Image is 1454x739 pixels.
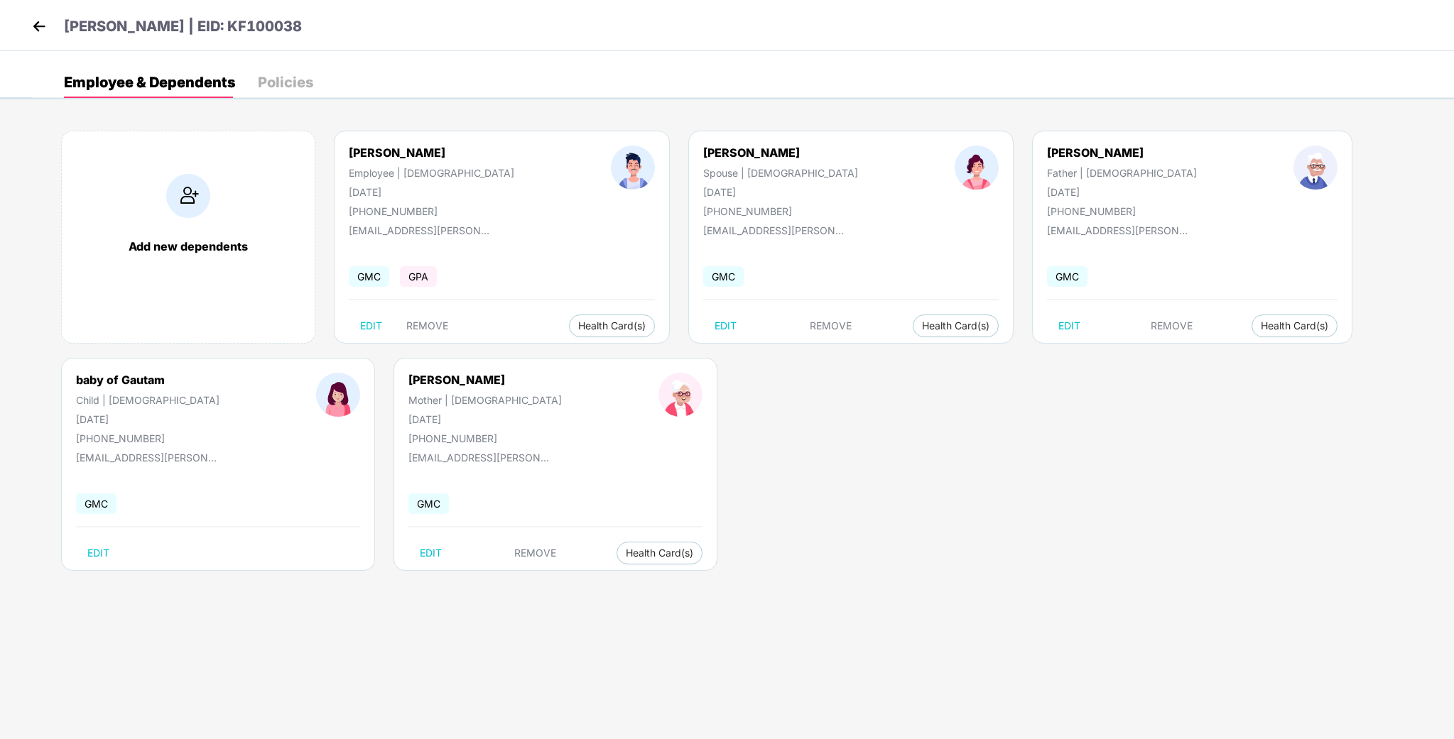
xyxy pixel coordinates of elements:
[349,266,389,287] span: GMC
[1293,146,1338,190] img: profileImage
[395,314,460,337] button: REMOVE
[408,432,562,444] div: [PHONE_NUMBER]
[1047,167,1197,179] div: Father | [DEMOGRAPHIC_DATA]
[76,542,121,564] button: EDIT
[76,413,219,425] div: [DATE]
[1047,314,1092,337] button: EDIT
[626,549,693,557] span: Health Card(s)
[408,451,550,464] div: [EMAIL_ADDRESS][PERSON_NAME][PERSON_NAME][DOMAIN_NAME]
[611,146,655,190] img: profileImage
[349,146,514,160] div: [PERSON_NAME]
[1151,320,1193,332] span: REMOVE
[913,314,999,337] button: Health Card(s)
[955,146,999,190] img: profileImage
[798,314,863,337] button: REMOVE
[578,322,646,329] span: Health Card(s)
[408,493,449,514] span: GMC
[703,266,744,287] span: GMC
[1047,146,1197,160] div: [PERSON_NAME]
[617,542,702,564] button: Health Card(s)
[514,547,556,559] span: REMOVE
[76,451,218,464] div: [EMAIL_ADDRESS][PERSON_NAME][PERSON_NAME][DOMAIN_NAME]
[1047,186,1197,198] div: [DATE]
[166,174,210,218] img: addIcon
[316,373,360,417] img: profileImage
[420,547,442,559] span: EDIT
[1047,205,1197,217] div: [PHONE_NUMBER]
[64,16,302,38] p: [PERSON_NAME] | EID: KF100038
[703,167,858,179] div: Spouse | [DEMOGRAPHIC_DATA]
[87,547,109,559] span: EDIT
[1047,266,1087,287] span: GMC
[703,186,858,198] div: [DATE]
[1047,224,1189,236] div: [EMAIL_ADDRESS][PERSON_NAME][PERSON_NAME][DOMAIN_NAME]
[810,320,852,332] span: REMOVE
[28,16,50,37] img: back
[408,413,562,425] div: [DATE]
[922,322,989,329] span: Health Card(s)
[703,205,858,217] div: [PHONE_NUMBER]
[503,542,568,564] button: REMOVE
[76,432,219,444] div: [PHONE_NUMBER]
[408,542,453,564] button: EDIT
[349,224,491,236] div: [EMAIL_ADDRESS][PERSON_NAME][PERSON_NAME][DOMAIN_NAME]
[715,320,737,332] span: EDIT
[349,314,394,337] button: EDIT
[76,373,219,387] div: baby of Gautam
[408,394,562,406] div: Mother | [DEMOGRAPHIC_DATA]
[349,186,514,198] div: [DATE]
[406,320,448,332] span: REMOVE
[1252,314,1338,337] button: Health Card(s)
[76,239,300,253] div: Add new dependents
[76,394,219,406] div: Child | [DEMOGRAPHIC_DATA]
[258,75,313,89] div: Policies
[658,373,702,417] img: profileImage
[360,320,382,332] span: EDIT
[349,167,514,179] div: Employee | [DEMOGRAPHIC_DATA]
[1139,314,1204,337] button: REMOVE
[569,314,655,337] button: Health Card(s)
[703,146,858,160] div: [PERSON_NAME]
[1058,320,1080,332] span: EDIT
[64,75,235,89] div: Employee & Dependents
[76,493,116,514] span: GMC
[1261,322,1328,329] span: Health Card(s)
[408,373,562,387] div: [PERSON_NAME]
[703,224,845,236] div: [EMAIL_ADDRESS][PERSON_NAME][PERSON_NAME][DOMAIN_NAME]
[349,205,514,217] div: [PHONE_NUMBER]
[703,314,748,337] button: EDIT
[400,266,437,287] span: GPA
